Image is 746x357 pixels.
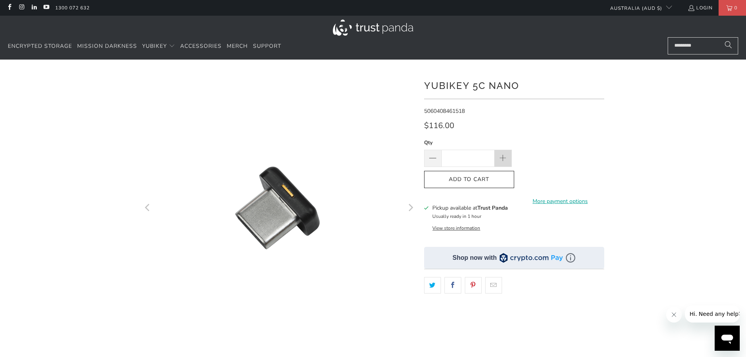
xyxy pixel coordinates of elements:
summary: YubiKey [142,37,175,56]
h3: Pickup available at [432,204,508,212]
a: Share this on Twitter [424,277,441,294]
iframe: Button to launch messaging window [715,326,740,351]
button: Add to Cart [424,171,514,188]
a: Share this on Facebook [444,277,461,294]
span: Support [253,42,281,50]
a: Support [253,37,281,56]
input: Search... [668,37,738,54]
a: More payment options [517,197,604,206]
a: Trust Panda Australia on Facebook [6,5,13,11]
h1: YubiKey 5C Nano [424,77,604,93]
div: Shop now with [453,254,497,262]
label: Qty [424,138,512,147]
span: $116.00 [424,120,454,131]
img: Trust Panda Australia [333,20,413,36]
a: Merch [227,37,248,56]
span: Accessories [180,42,222,50]
a: YubiKey 5C Nano - Trust Panda [142,71,416,346]
nav: Translation missing: en.navigation.header.main_nav [8,37,281,56]
a: Trust Panda Australia on Instagram [18,5,25,11]
button: Next [404,71,417,346]
iframe: Close message [666,307,682,323]
button: View store information [432,225,480,231]
button: Previous [142,71,154,346]
a: Email this to a friend [485,277,502,294]
b: Trust Panda [477,204,508,212]
a: 1300 072 632 [55,4,90,12]
span: 5060408461518 [424,107,465,115]
a: Accessories [180,37,222,56]
a: Share this on Pinterest [465,277,482,294]
a: Trust Panda Australia on YouTube [43,5,49,11]
a: Login [688,4,713,12]
a: Trust Panda Australia on LinkedIn [31,5,37,11]
small: Usually ready in 1 hour [432,213,481,219]
span: Hi. Need any help? [5,5,56,12]
span: Merch [227,42,248,50]
button: Search [719,37,738,54]
iframe: Message from company [685,305,740,323]
span: Encrypted Storage [8,42,72,50]
span: Add to Cart [432,176,506,183]
span: Mission Darkness [77,42,137,50]
span: YubiKey [142,42,167,50]
a: Mission Darkness [77,37,137,56]
a: Encrypted Storage [8,37,72,56]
